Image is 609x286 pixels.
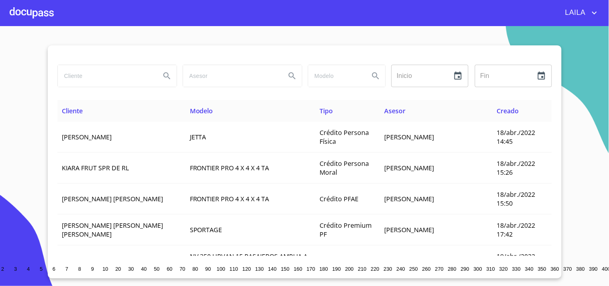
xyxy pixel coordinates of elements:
[320,106,333,115] span: Tipo
[435,266,444,272] span: 270
[157,66,177,86] button: Search
[366,66,385,86] button: Search
[461,266,469,272] span: 290
[9,262,22,275] button: 3
[102,266,108,272] span: 10
[179,266,185,272] span: 70
[242,266,251,272] span: 120
[112,262,125,275] button: 20
[268,266,277,272] span: 140
[154,266,159,272] span: 50
[78,266,81,272] span: 8
[62,163,129,172] span: KIARA FRUT SPR DE RL
[279,262,292,275] button: 150
[420,262,433,275] button: 260
[62,106,83,115] span: Cliente
[320,128,369,146] span: Crédito Persona Física
[448,266,456,272] span: 280
[318,262,330,275] button: 180
[446,262,459,275] button: 280
[422,266,431,272] span: 260
[320,266,328,272] span: 180
[189,262,202,275] button: 80
[371,266,379,272] span: 220
[384,266,392,272] span: 230
[397,266,405,272] span: 240
[190,133,206,141] span: JETTA
[385,133,434,141] span: [PERSON_NAME]
[65,266,68,272] span: 7
[358,266,367,272] span: 210
[266,262,279,275] button: 140
[35,262,48,275] button: 5
[22,262,35,275] button: 4
[485,262,497,275] button: 310
[499,266,508,272] span: 320
[564,266,572,272] span: 370
[343,262,356,275] button: 200
[472,262,485,275] button: 300
[589,266,598,272] span: 390
[62,221,163,239] span: [PERSON_NAME] [PERSON_NAME] [PERSON_NAME]
[48,262,61,275] button: 6
[202,262,215,275] button: 90
[292,262,305,275] button: 160
[497,252,535,270] span: 19/abr./2022 13:20
[138,262,151,275] button: 40
[1,266,4,272] span: 2
[332,266,341,272] span: 190
[320,221,372,239] span: Crédito Premium PF
[320,159,369,177] span: Crédito Persona Moral
[562,262,574,275] button: 370
[409,266,418,272] span: 250
[559,6,590,19] span: LAILA
[433,262,446,275] button: 270
[382,262,395,275] button: 230
[320,194,359,203] span: Crédito PFAE
[217,266,225,272] span: 100
[559,6,599,19] button: account of current user
[62,194,163,203] span: [PERSON_NAME] [PERSON_NAME]
[487,266,495,272] span: 310
[205,266,211,272] span: 90
[587,262,600,275] button: 390
[61,262,73,275] button: 7
[14,266,17,272] span: 3
[190,163,269,172] span: FRONTIER PRO 4 X 4 X 4 TA
[308,65,363,87] input: search
[459,262,472,275] button: 290
[497,262,510,275] button: 320
[510,262,523,275] button: 330
[190,106,213,115] span: Modelo
[525,266,534,272] span: 340
[128,266,134,272] span: 30
[58,65,154,87] input: search
[281,266,289,272] span: 150
[141,266,147,272] span: 40
[167,266,172,272] span: 60
[53,266,55,272] span: 6
[305,262,318,275] button: 170
[536,262,549,275] button: 350
[369,262,382,275] button: 220
[253,262,266,275] button: 130
[73,262,86,275] button: 8
[497,221,535,239] span: 18/abr./2022 17:42
[99,262,112,275] button: 10
[549,262,562,275] button: 360
[497,128,535,146] span: 18/abr./2022 14:45
[27,266,30,272] span: 4
[551,266,559,272] span: 360
[385,225,434,234] span: [PERSON_NAME]
[385,194,434,203] span: [PERSON_NAME]
[497,106,519,115] span: Creado
[62,133,112,141] span: [PERSON_NAME]
[474,266,482,272] span: 300
[576,266,585,272] span: 380
[385,163,434,172] span: [PERSON_NAME]
[294,266,302,272] span: 160
[91,266,94,272] span: 9
[512,266,521,272] span: 330
[163,262,176,275] button: 60
[345,266,354,272] span: 200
